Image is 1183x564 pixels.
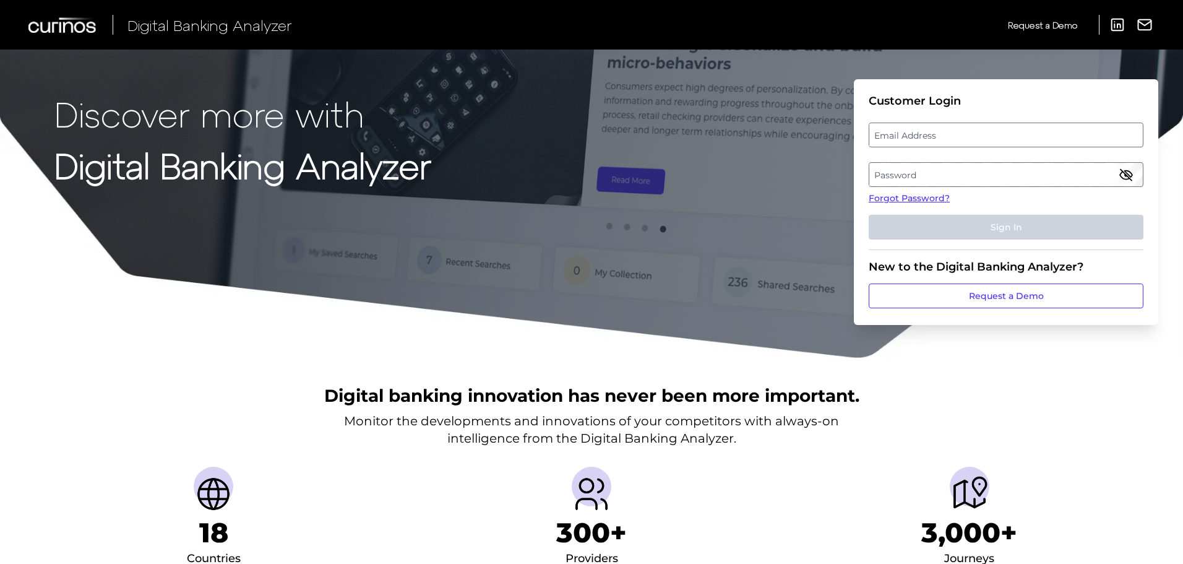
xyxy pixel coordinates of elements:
h1: 3,000+ [921,516,1017,549]
button: Sign In [869,215,1143,240]
img: Journeys [950,474,989,514]
label: Password [869,163,1142,186]
p: Discover more with [54,94,431,133]
h1: 300+ [556,516,627,549]
a: Request a Demo [1008,15,1077,35]
h2: Digital banking innovation has never been more important. [324,384,859,407]
a: Forgot Password? [869,192,1143,205]
strong: Digital Banking Analyzer [54,144,431,186]
img: Countries [194,474,233,514]
img: Curinos [28,17,98,33]
label: Email Address [869,124,1142,146]
div: New to the Digital Banking Analyzer? [869,260,1143,274]
h1: 18 [199,516,228,549]
span: Request a Demo [1008,20,1077,30]
span: Digital Banking Analyzer [127,16,292,34]
p: Monitor the developments and innovations of your competitors with always-on intelligence from the... [344,412,839,447]
a: Request a Demo [869,284,1143,308]
img: Providers [572,474,611,514]
div: Customer Login [869,94,1143,108]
